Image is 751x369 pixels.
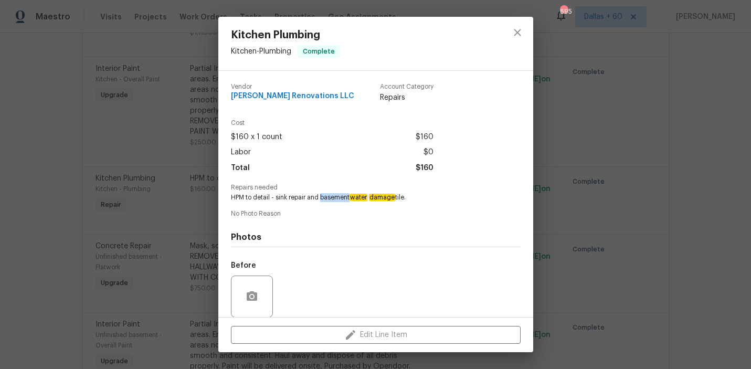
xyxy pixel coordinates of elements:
[424,145,433,160] span: $0
[231,161,250,176] span: Total
[231,193,492,202] span: HPM to detail - sink repair and basement tile.
[505,20,530,45] button: close
[380,92,433,103] span: Repairs
[231,210,521,217] span: No Photo Reason
[231,83,354,90] span: Vendor
[380,83,433,90] span: Account Category
[416,130,433,145] span: $160
[231,130,282,145] span: $160 x 1 count
[369,194,395,201] em: damage
[231,184,521,191] span: Repairs needed
[416,161,433,176] span: $160
[231,232,521,243] h4: Photos
[231,48,291,55] span: Kitchen - Plumbing
[350,194,367,201] em: water
[231,29,340,41] span: Kitchen Plumbing
[231,262,256,269] h5: Before
[560,6,567,17] div: 695
[231,92,354,100] span: [PERSON_NAME] Renovations LLC
[299,46,339,57] span: Complete
[231,145,251,160] span: Labor
[231,120,433,126] span: Cost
